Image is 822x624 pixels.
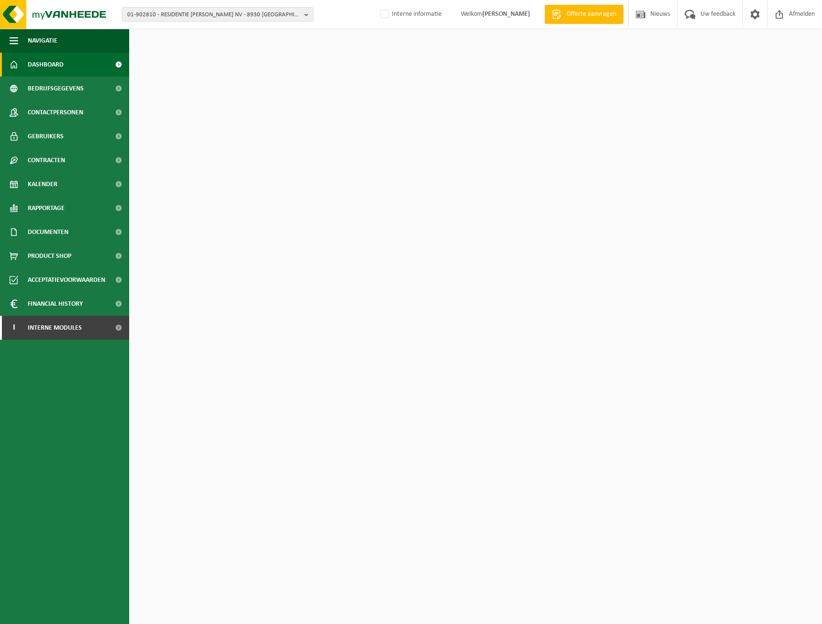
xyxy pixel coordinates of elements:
[28,316,82,340] span: Interne modules
[378,7,442,22] label: Interne informatie
[28,100,83,124] span: Contactpersonen
[28,196,65,220] span: Rapportage
[127,8,300,22] span: 01-902810 - RESIDENTIE [PERSON_NAME] NV - 8930 [GEOGRAPHIC_DATA]
[28,172,57,196] span: Kalender
[28,220,68,244] span: Documenten
[28,53,64,77] span: Dashboard
[10,316,18,340] span: I
[122,7,313,22] button: 01-902810 - RESIDENTIE [PERSON_NAME] NV - 8930 [GEOGRAPHIC_DATA]
[28,292,83,316] span: Financial History
[28,29,57,53] span: Navigatie
[564,10,619,19] span: Offerte aanvragen
[28,148,65,172] span: Contracten
[28,268,105,292] span: Acceptatievoorwaarden
[482,11,530,18] strong: [PERSON_NAME]
[544,5,623,24] a: Offerte aanvragen
[28,124,64,148] span: Gebruikers
[28,244,71,268] span: Product Shop
[28,77,84,100] span: Bedrijfsgegevens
